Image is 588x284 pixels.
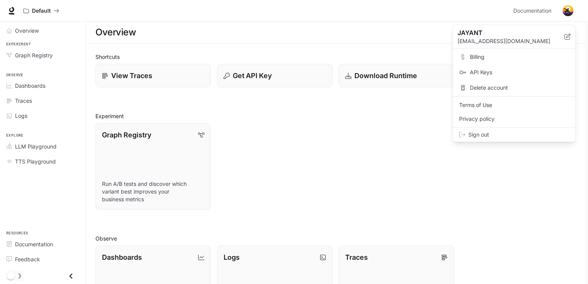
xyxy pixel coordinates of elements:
[470,84,569,92] span: Delete account
[454,81,574,95] div: Delete account
[454,65,574,79] a: API Keys
[454,112,574,126] a: Privacy policy
[458,37,565,45] p: [EMAIL_ADDRESS][DOMAIN_NAME]
[459,115,569,123] span: Privacy policy
[458,28,552,37] p: JAYANT
[470,53,569,61] span: Billing
[454,98,574,112] a: Terms of Use
[468,131,569,139] span: Sign out
[454,50,574,64] a: Billing
[453,25,575,48] div: JAYANT[EMAIL_ADDRESS][DOMAIN_NAME]
[470,68,569,76] span: API Keys
[453,128,575,142] div: Sign out
[459,101,569,109] span: Terms of Use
